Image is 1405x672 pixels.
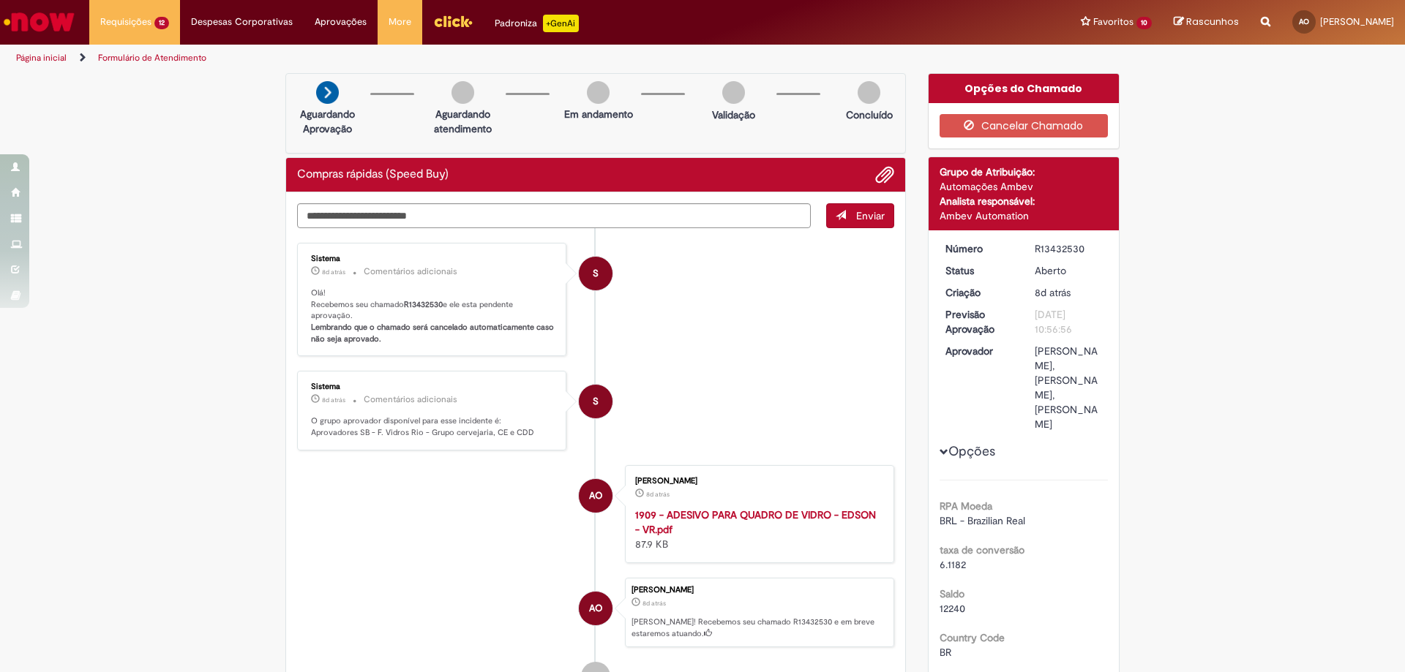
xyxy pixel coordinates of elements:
p: Olá! Recebemos seu chamado e ele esta pendente aprovação. [311,287,555,345]
dt: Número [934,241,1024,256]
div: Grupo de Atribuição: [940,165,1109,179]
div: [PERSON_NAME] [635,477,879,486]
p: [PERSON_NAME]! Recebemos seu chamado R13432530 e em breve estaremos atuando. [632,616,886,639]
div: Sistema [311,382,555,391]
a: 1909 - ADESIVO PARA QUADRO DE VIDRO - EDSON - VR.pdf [635,508,876,536]
span: 8d atrás [642,599,666,608]
img: img-circle-grey.png [858,81,880,104]
span: 8d atrás [322,268,345,276]
time: 20/08/2025 13:57:08 [322,268,345,276]
b: Lembrando que o chamado será cancelado automaticamente caso não seja aprovado. [311,322,556,344]
span: AO [589,591,602,626]
a: Rascunhos [1174,15,1239,29]
div: [PERSON_NAME] [632,586,886,594]
span: [PERSON_NAME] [1320,15,1394,28]
span: AO [1299,17,1309,26]
span: 12240 [940,602,965,615]
p: Validação [712,107,755,122]
p: O grupo aprovador disponível para esse incidente é: Aprovadores SB - F. Vidros Rio - Grupo cervej... [311,415,555,438]
li: Alecsander Filadelpho Coutinho de Oliveira [297,578,894,648]
img: arrow-next.png [316,81,339,104]
button: Adicionar anexos [875,165,894,184]
ul: Trilhas de página [11,45,926,72]
img: ServiceNow [1,7,77,37]
span: Aprovações [315,15,367,29]
div: Analista responsável: [940,194,1109,208]
img: click_logo_yellow_360x200.png [433,10,473,32]
span: S [593,256,599,291]
small: Comentários adicionais [364,393,457,406]
span: 8d atrás [1035,286,1071,299]
button: Cancelar Chamado [940,114,1109,137]
div: Alecsander Filadelpho Coutinho de Oliveira [579,479,612,513]
span: AO [589,478,602,513]
time: 20/08/2025 13:56:35 [646,490,670,499]
div: R13432530 [1035,241,1103,256]
time: 20/08/2025 13:57:03 [322,396,345,404]
div: Sistema [311,254,555,263]
dt: Aprovador [934,344,1024,358]
div: 20/08/2025 13:56:56 [1035,285,1103,300]
div: Ambev Automation [940,208,1109,223]
p: +GenAi [543,15,579,32]
span: Requisições [100,15,151,29]
dt: Criação [934,285,1024,300]
img: img-circle-grey.png [722,81,745,104]
span: BRL - Brazilian Real [940,514,1025,527]
a: Página inicial [16,52,67,64]
div: [PERSON_NAME], [PERSON_NAME], [PERSON_NAME] [1035,344,1103,431]
b: RPA Moeda [940,499,992,513]
span: 10 [1136,17,1152,29]
b: Country Code [940,631,1005,644]
span: 6.1182 [940,558,966,571]
time: 20/08/2025 13:56:56 [1035,286,1071,299]
small: Comentários adicionais [364,265,457,278]
span: Favoritos [1093,15,1134,29]
div: Padroniza [495,15,579,32]
span: BR [940,646,951,659]
b: Saldo [940,587,964,600]
img: img-circle-grey.png [587,81,610,104]
span: 8d atrás [322,396,345,404]
p: Aguardando Aprovação [292,107,363,136]
div: System [579,385,612,418]
p: Em andamento [564,107,633,121]
div: 87.9 KB [635,507,879,551]
time: 20/08/2025 13:56:56 [642,599,666,608]
span: Rascunhos [1186,15,1239,29]
span: S [593,384,599,419]
p: Aguardando atendimento [427,107,498,136]
div: Automações Ambev [940,179,1109,194]
div: System [579,257,612,290]
p: Concluído [846,107,893,122]
span: Enviar [856,209,885,222]
div: Opções do Chamado [929,74,1120,103]
img: img-circle-grey.png [452,81,474,104]
div: Aberto [1035,263,1103,278]
span: More [389,15,411,29]
div: [DATE] 10:56:56 [1035,307,1103,336]
span: 8d atrás [646,490,670,499]
b: taxa de conversão [940,543,1024,556]
span: 12 [154,17,169,29]
dt: Previsão Aprovação [934,307,1024,336]
span: Despesas Corporativas [191,15,293,29]
textarea: Digite sua mensagem aqui... [297,203,811,228]
a: Formulário de Atendimento [98,52,206,64]
div: Alecsander Filadelpho Coutinho de Oliveira [579,592,612,625]
b: R13432530 [404,299,443,310]
h2: Compras rápidas (Speed Buy) Histórico de tíquete [297,168,449,181]
dt: Status [934,263,1024,278]
button: Enviar [826,203,894,228]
